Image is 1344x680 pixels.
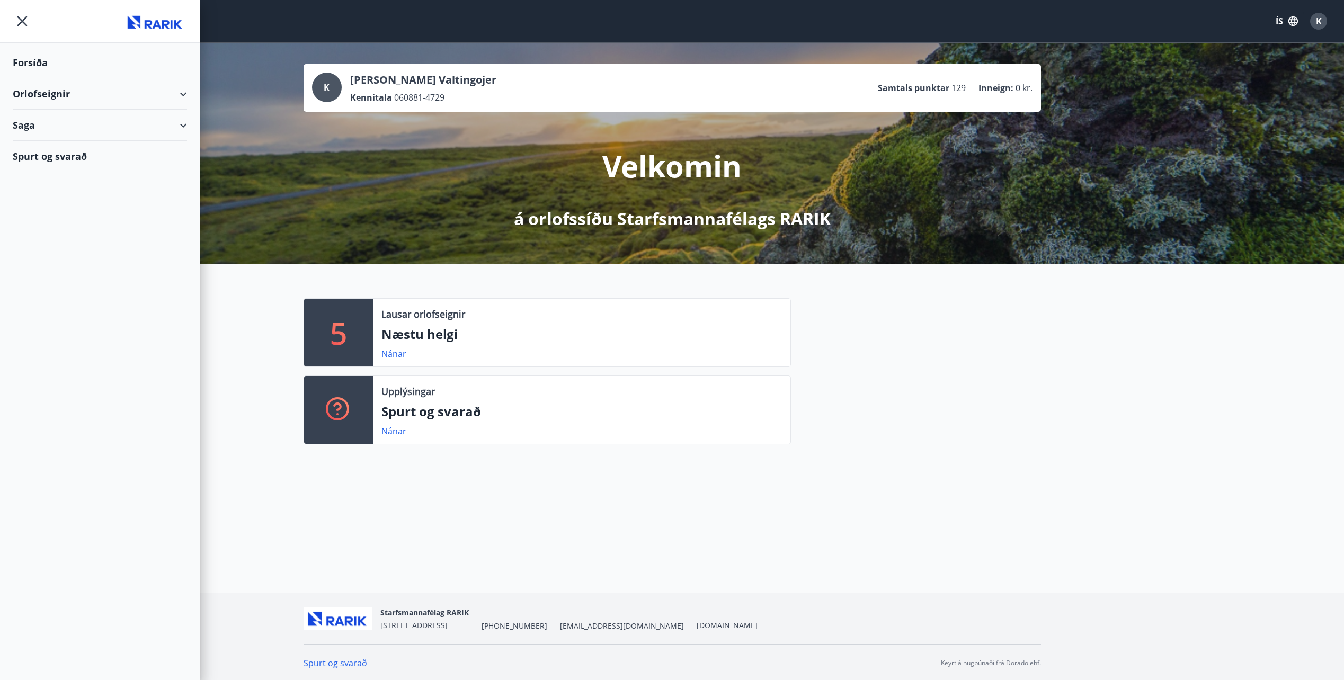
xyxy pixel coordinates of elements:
[13,110,187,141] div: Saga
[381,325,782,343] p: Næstu helgi
[951,82,966,94] span: 129
[1306,8,1331,34] button: K
[1016,82,1033,94] span: 0 kr.
[13,78,187,110] div: Orlofseignir
[330,312,347,353] p: 5
[381,384,435,398] p: Upplýsingar
[1316,15,1322,27] span: K
[697,620,758,630] a: [DOMAIN_NAME]
[878,82,949,94] p: Samtals punktar
[350,92,392,103] p: Kennitala
[514,207,831,230] p: á orlofssíðu Starfsmannafélags RARIK
[560,621,684,631] span: [EMAIL_ADDRESS][DOMAIN_NAME]
[13,47,187,78] div: Forsíða
[350,73,496,87] p: [PERSON_NAME] Valtingojer
[304,607,372,630] img: ZmrgJ79bX6zJLXUGuSjrUVyxXxBt3QcBuEz7Nz1t.png
[304,657,367,669] a: Spurt og svarað
[482,621,547,631] span: [PHONE_NUMBER]
[123,12,187,33] img: union_logo
[1270,12,1304,31] button: ÍS
[13,141,187,172] div: Spurt og svarað
[381,425,406,437] a: Nánar
[381,402,782,420] p: Spurt og svarað
[978,82,1013,94] p: Inneign :
[381,307,465,321] p: Lausar orlofseignir
[941,658,1041,668] p: Keyrt á hugbúnaði frá Dorado ehf.
[602,146,742,186] p: Velkomin
[324,82,330,93] span: K
[380,620,448,630] span: [STREET_ADDRESS]
[394,92,444,103] span: 060881-4729
[381,348,406,360] a: Nánar
[13,12,32,31] button: menu
[380,607,469,618] span: Starfsmannafélag RARIK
